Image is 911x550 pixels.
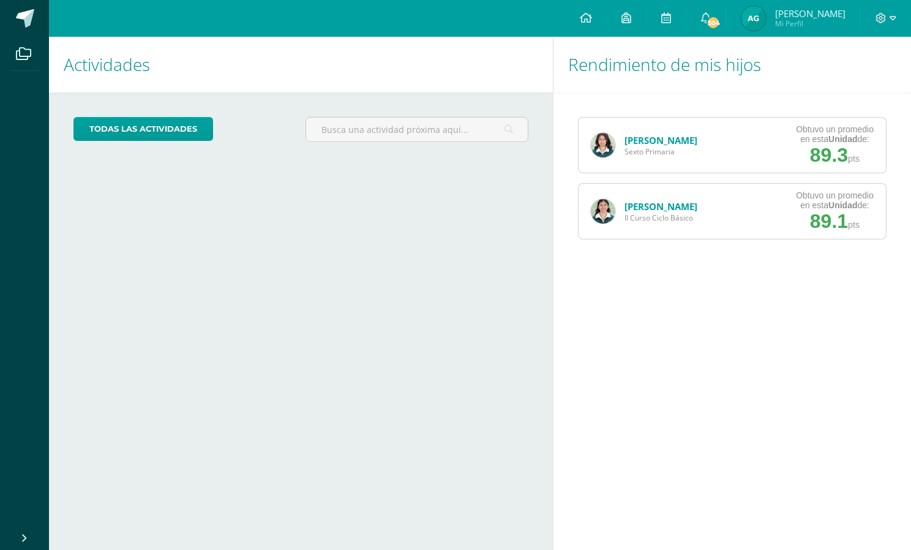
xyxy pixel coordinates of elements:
img: 6aaa91bad869da15764c0a2f0837109e.png [591,199,615,224]
h1: Actividades [64,37,538,92]
strong: Unidad [828,134,857,144]
span: 89.3 [810,144,848,166]
span: pts [848,154,860,164]
div: Obtuvo un promedio en esta de: [796,124,874,144]
a: [PERSON_NAME] [624,134,697,146]
strong: Unidad [828,200,857,210]
span: Mi Perfil [775,18,845,29]
span: pts [848,220,860,230]
span: [PERSON_NAME] [775,7,845,20]
img: c11d42e410010543b8f7588cb98b0966.png [741,6,766,31]
h1: Rendimiento de mis hijos [568,37,896,92]
span: II Curso Ciclo Básico [624,213,697,223]
span: 89.1 [810,210,848,232]
input: Busca una actividad próxima aquí... [306,118,527,141]
span: 504 [706,16,719,29]
a: todas las Actividades [73,117,213,141]
img: 71bd59594b73a27fa46549b08815a2e1.png [591,133,615,157]
span: Sexto Primaria [624,146,697,157]
div: Obtuvo un promedio en esta de: [796,190,874,210]
a: [PERSON_NAME] [624,200,697,213]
